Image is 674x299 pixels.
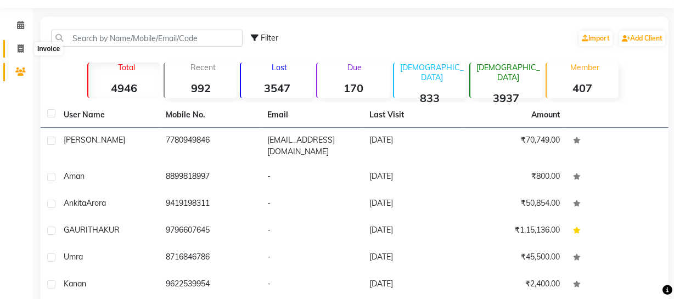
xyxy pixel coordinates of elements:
[475,63,542,82] p: [DEMOGRAPHIC_DATA]
[241,81,313,95] strong: 3547
[465,272,567,298] td: ₹2,400.00
[363,164,465,191] td: [DATE]
[51,30,243,47] input: Search by Name/Mobile/Email/Code
[64,252,83,262] span: umra
[261,245,363,272] td: -
[64,135,125,145] span: [PERSON_NAME]
[398,63,466,82] p: [DEMOGRAPHIC_DATA]
[394,91,466,105] strong: 833
[470,91,542,105] strong: 3937
[64,198,86,208] span: Ankita
[159,164,261,191] td: 8899818997
[319,63,389,72] p: Due
[261,33,278,43] span: Filter
[261,103,363,128] th: Email
[159,245,261,272] td: 8716846786
[465,191,567,218] td: ₹50,854.00
[363,218,465,245] td: [DATE]
[547,81,619,95] strong: 407
[363,272,465,298] td: [DATE]
[579,31,613,46] a: Import
[169,63,237,72] p: Recent
[363,245,465,272] td: [DATE]
[551,63,619,72] p: Member
[525,103,566,127] th: Amount
[159,191,261,218] td: 9419198311
[261,191,363,218] td: -
[261,128,363,164] td: [EMAIL_ADDRESS][DOMAIN_NAME]
[245,63,313,72] p: Lost
[64,225,88,235] span: GAURI
[465,218,567,245] td: ₹1,15,136.00
[93,63,160,72] p: Total
[88,81,160,95] strong: 4946
[165,81,237,95] strong: 992
[57,103,159,128] th: User Name
[64,171,85,181] span: Aman
[261,164,363,191] td: -
[363,128,465,164] td: [DATE]
[86,198,106,208] span: Arora
[159,272,261,298] td: 9622539954
[465,245,567,272] td: ₹45,500.00
[363,191,465,218] td: [DATE]
[64,279,86,289] span: Kanan
[465,164,567,191] td: ₹800.00
[261,272,363,298] td: -
[317,81,389,95] strong: 170
[35,42,63,55] div: Invoice
[88,225,120,235] span: THAKUR
[159,218,261,245] td: 9796607645
[465,128,567,164] td: ₹70,749.00
[159,103,261,128] th: Mobile No.
[619,31,665,46] a: Add Client
[159,128,261,164] td: 7780949846
[261,218,363,245] td: -
[363,103,465,128] th: Last Visit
